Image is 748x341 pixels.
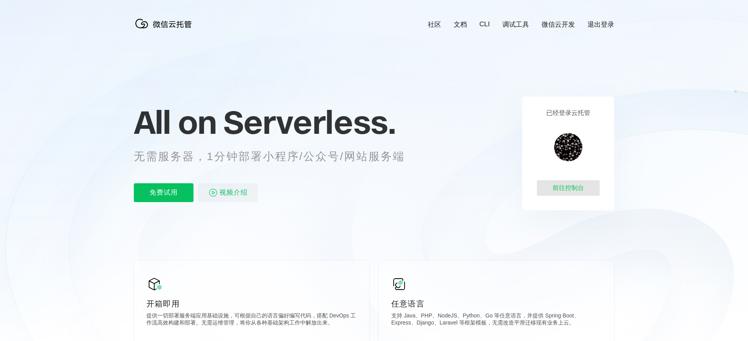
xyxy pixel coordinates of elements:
a: 社区 [428,20,441,29]
a: 退出登录 [587,20,614,29]
p: 已经登录云托管 [546,109,590,117]
a: 调试工具 [502,20,529,29]
span: All on [134,102,216,142]
div: 前往控制台 [537,180,600,196]
p: 任意语言 [391,298,602,309]
img: video_play.svg [208,188,218,197]
span: Serverless. [223,102,396,142]
p: 提供一切部署服务端应用基础设施，可根据自己的语言偏好编写代码，搭配 DevOps 工作流高效构建和部署。无需运维管理，将你从各种基础架构工作中解放出来。 [146,312,357,328]
img: 微信云托管 [134,16,197,31]
p: 无需服务器，1分钟部署小程序/公众号/网站服务端 [134,149,420,164]
a: 微信云托管 [134,26,197,33]
p: 开箱即用 [146,298,357,309]
p: 免费试用 [134,183,193,202]
span: 视频介绍 [219,183,248,202]
a: 微信云开发 [542,20,575,29]
a: 文档 [454,20,467,29]
p: 支持 Java、PHP、NodeJS、Python、Go 等任意语言，并提供 Spring Boot、Express、Django、Laravel 等框架模板，无需改造平滑迁移现有业务上云。 [391,312,602,328]
a: CLI [480,20,490,28]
